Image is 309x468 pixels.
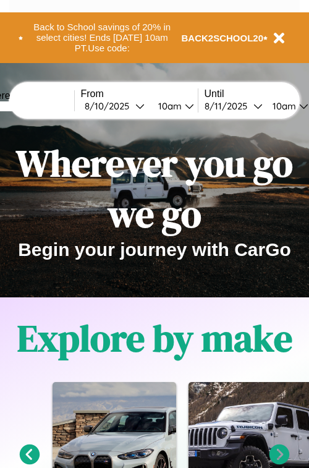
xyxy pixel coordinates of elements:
b: BACK2SCHOOL20 [182,33,264,43]
div: 10am [152,100,185,112]
label: From [81,88,198,100]
button: 8/10/2025 [81,100,148,113]
button: 10am [148,100,198,113]
h1: Explore by make [17,313,292,364]
button: Back to School savings of 20% in select cities! Ends [DATE] 10am PT.Use code: [23,19,182,57]
div: 10am [266,100,299,112]
div: 8 / 10 / 2025 [85,100,135,112]
div: 8 / 11 / 2025 [205,100,253,112]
